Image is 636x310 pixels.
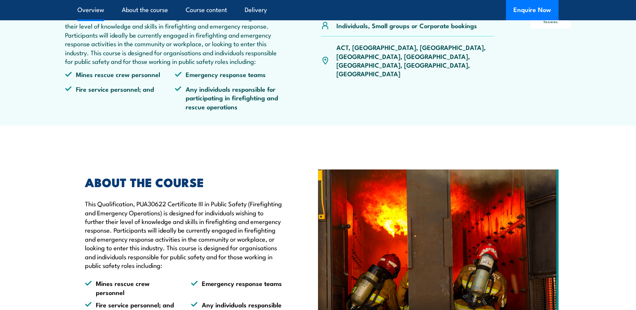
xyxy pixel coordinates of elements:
[336,21,477,30] p: Individuals, Small groups or Corporate bookings
[336,43,494,78] p: ACT, [GEOGRAPHIC_DATA], [GEOGRAPHIC_DATA], [GEOGRAPHIC_DATA], [GEOGRAPHIC_DATA], [GEOGRAPHIC_DATA...
[85,177,283,187] h2: ABOUT THE COURSE
[191,279,283,296] li: Emergency response teams
[85,279,177,296] li: Mines rescue crew personnel
[65,70,175,79] li: Mines rescue crew personnel
[65,13,285,65] p: Our nationally accredited training is designed for individuals wishing to further their level of ...
[85,199,283,269] p: This Qualification, PUA30622 Certificate III in Public Safety (Firefighting and Emergency Operati...
[175,85,285,111] li: Any individuals responsible for participating in firefighting and rescue operations
[65,85,175,111] li: Fire service personnel; and
[175,70,285,79] li: Emergency response teams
